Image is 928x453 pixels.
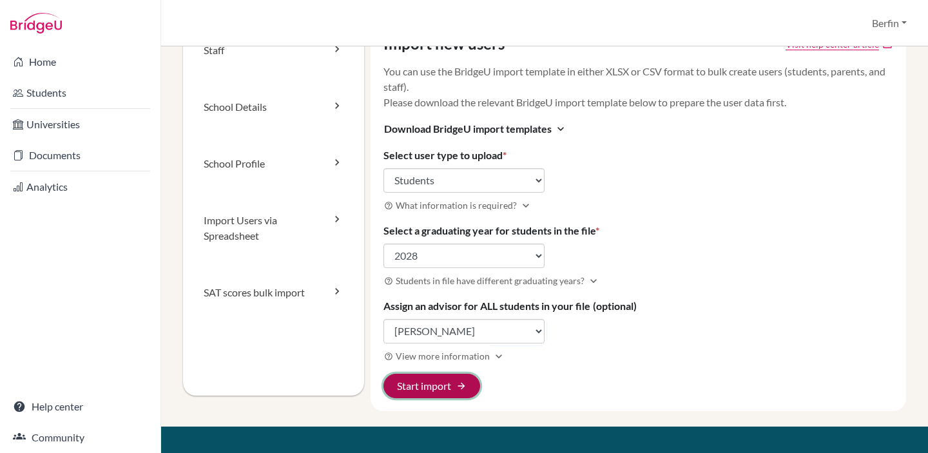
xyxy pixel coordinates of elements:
[3,80,158,106] a: Students
[396,198,517,212] span: What information is required?
[587,275,600,287] i: Expand more
[519,199,532,212] i: Expand more
[383,198,533,213] button: What information is required?Expand more
[866,11,913,35] button: Berfin
[384,276,393,285] i: help_outline
[384,121,552,137] span: Download BridgeU import templates
[554,122,567,135] i: expand_more
[3,394,158,419] a: Help center
[3,111,158,137] a: Universities
[396,274,585,287] span: Students in file have different graduating years?
[3,142,158,168] a: Documents
[183,22,364,79] a: Staff
[183,192,364,264] a: Import Users via Spreadsheet
[10,13,62,34] img: Bridge-U
[183,135,364,192] a: School Profile
[383,148,507,163] label: Select user type to upload
[492,350,505,363] i: Expand more
[593,300,637,312] span: (optional)
[456,381,467,391] span: arrow_forward
[183,79,364,135] a: School Details
[396,349,490,363] span: View more information
[383,64,894,110] p: You can use the BridgeU import template in either XLSX or CSV format to bulk create users (studen...
[3,49,158,75] a: Home
[383,120,568,137] button: Download BridgeU import templatesexpand_more
[383,374,480,398] button: Start import
[383,349,506,363] button: View more informationExpand more
[3,425,158,450] a: Community
[383,298,637,314] label: Assign an advisor for ALL students in your file
[3,174,158,200] a: Analytics
[183,264,364,321] a: SAT scores bulk import
[384,201,393,210] i: help_outline
[383,273,601,288] button: Students in file have different graduating years?Expand more
[882,38,893,50] a: open_in_new
[384,352,393,361] i: help_outline
[383,223,599,238] label: Select a graduating year for students in the file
